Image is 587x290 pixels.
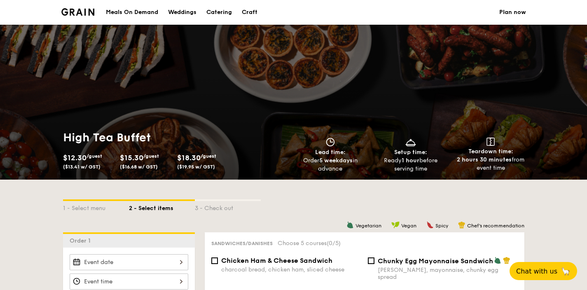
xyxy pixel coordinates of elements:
strong: 2 hours 30 minutes [457,156,512,163]
input: Event time [70,274,188,290]
span: Chicken Ham & Cheese Sandwich [221,257,332,264]
img: icon-teardown.65201eee.svg [486,138,495,146]
div: 3 - Check out [195,201,261,213]
div: 1 - Select menu [63,201,129,213]
strong: 5 weekdays [319,157,353,164]
input: Event date [70,254,188,270]
span: ($16.68 w/ GST) [120,164,158,170]
span: ($19.95 w/ GST) [177,164,215,170]
div: Ready before serving time [374,157,447,173]
button: Chat with us🦙 [510,262,577,280]
span: 🦙 [561,267,571,276]
h1: High Tea Buffet [63,130,290,145]
span: /guest [143,153,159,159]
span: $18.30 [177,153,201,162]
span: Order 1 [70,237,94,244]
img: icon-chef-hat.a58ddaea.svg [503,257,510,264]
span: $15.30 [120,153,143,162]
span: (0/5) [327,240,341,247]
span: Chef's recommendation [467,223,524,229]
div: from event time [454,156,528,172]
img: icon-chef-hat.a58ddaea.svg [458,221,465,229]
span: Vegan [401,223,416,229]
img: icon-vegetarian.fe4039eb.svg [346,221,354,229]
span: Spicy [435,223,448,229]
strong: 1 hour [402,157,419,164]
img: icon-spicy.37a8142b.svg [426,221,434,229]
div: [PERSON_NAME], mayonnaise, chunky egg spread [378,267,518,281]
div: charcoal bread, chicken ham, sliced cheese [221,266,361,273]
span: Vegetarian [355,223,381,229]
span: Chat with us [516,267,557,275]
span: Setup time: [394,149,427,156]
span: Chunky Egg Mayonnaise Sandwich [378,257,493,265]
img: icon-vegan.f8ff3823.svg [391,221,400,229]
span: Sandwiches/Danishes [211,241,273,246]
span: $12.30 [63,153,87,162]
span: Choose 5 courses [278,240,341,247]
a: Logotype [61,8,95,16]
span: /guest [87,153,102,159]
span: /guest [201,153,216,159]
img: Grain [61,8,95,16]
span: Teardown time: [468,148,513,155]
div: 2 - Select items [129,201,195,213]
input: Chunky Egg Mayonnaise Sandwich[PERSON_NAME], mayonnaise, chunky egg spread [368,257,374,264]
img: icon-clock.2db775ea.svg [324,138,337,147]
div: Order in advance [294,157,367,173]
input: Chicken Ham & Cheese Sandwichcharcoal bread, chicken ham, sliced cheese [211,257,218,264]
span: ($13.41 w/ GST) [63,164,101,170]
img: icon-vegetarian.fe4039eb.svg [494,257,501,264]
span: Lead time: [315,149,346,156]
img: icon-dish.430c3a2e.svg [405,138,417,147]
